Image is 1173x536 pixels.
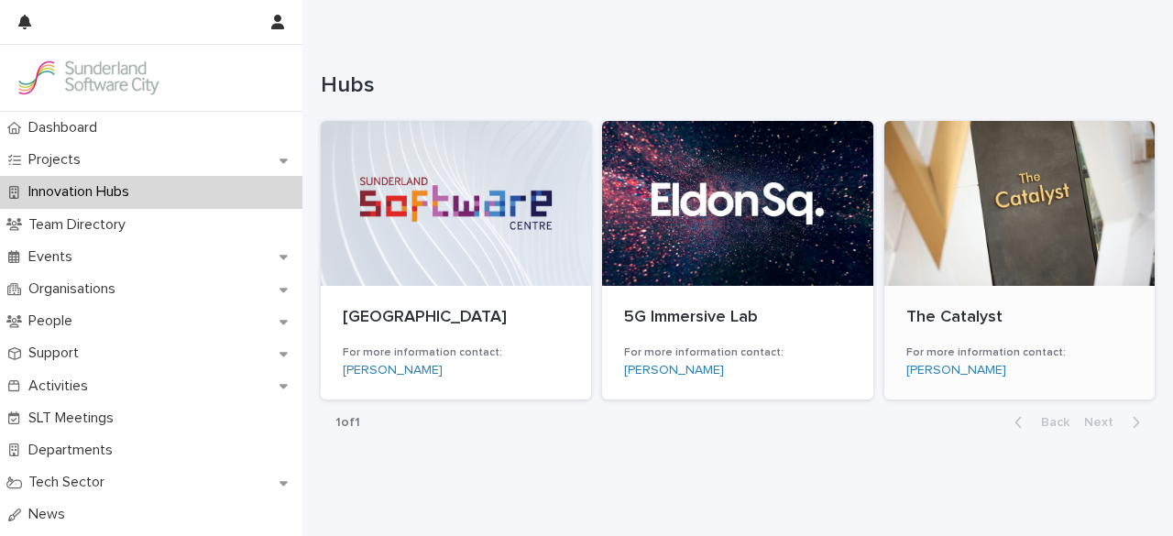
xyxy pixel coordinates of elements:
[21,119,112,137] p: Dashboard
[1077,414,1155,431] button: Next
[21,183,144,201] p: Innovation Hubs
[1000,414,1077,431] button: Back
[21,345,93,362] p: Support
[21,312,87,330] p: People
[1030,416,1069,429] span: Back
[21,410,128,427] p: SLT Meetings
[343,308,569,328] p: [GEOGRAPHIC_DATA]
[21,151,95,169] p: Projects
[343,363,443,378] a: [PERSON_NAME]
[906,345,1133,360] h3: For more information contact:
[321,121,591,400] a: [GEOGRAPHIC_DATA]For more information contact:[PERSON_NAME]
[21,248,87,266] p: Events
[906,308,1133,328] p: The Catalyst
[906,363,1006,378] a: [PERSON_NAME]
[321,400,375,445] p: 1 of 1
[21,474,119,491] p: Tech Sector
[624,363,724,378] a: [PERSON_NAME]
[21,377,103,395] p: Activities
[624,308,850,328] p: 5G Immersive Lab
[602,121,872,400] a: 5G Immersive LabFor more information contact:[PERSON_NAME]
[15,60,161,96] img: Kay6KQejSz2FjblR6DWv
[343,345,569,360] h3: For more information contact:
[624,345,850,360] h3: For more information contact:
[1084,416,1124,429] span: Next
[21,506,80,523] p: News
[321,72,1155,99] h1: Hubs
[21,280,130,298] p: Organisations
[884,121,1155,400] a: The CatalystFor more information contact:[PERSON_NAME]
[21,442,127,459] p: Departments
[21,216,140,234] p: Team Directory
